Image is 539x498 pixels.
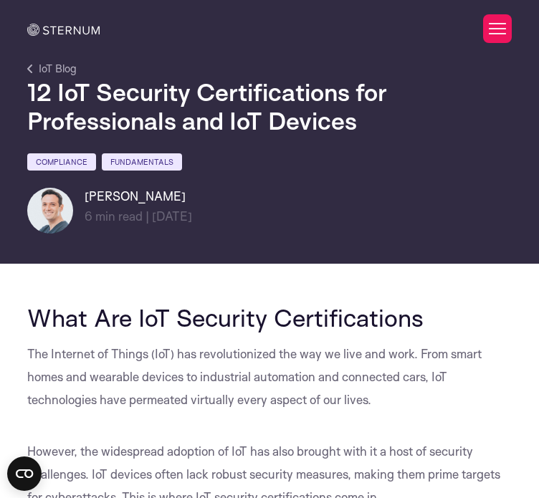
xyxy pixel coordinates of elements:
h6: [PERSON_NAME] [85,188,192,205]
h1: 12 IoT Security Certifications for Professionals and IoT Devices [27,77,512,135]
p: The Internet of Things (IoT) has revolutionized the way we live and work. From smart homes and we... [27,343,512,411]
img: Igal Zeifman [27,188,73,234]
span: [DATE] [152,209,192,224]
a: Compliance [27,153,96,171]
button: Open CMP widget [7,456,42,491]
a: Fundamentals [102,153,182,171]
a: IoT Blog [27,60,77,77]
button: Toggle Menu [483,14,512,43]
h2: What Are IoT Security Certifications [27,304,512,331]
span: min read | [85,209,149,224]
span: 6 [85,209,92,224]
